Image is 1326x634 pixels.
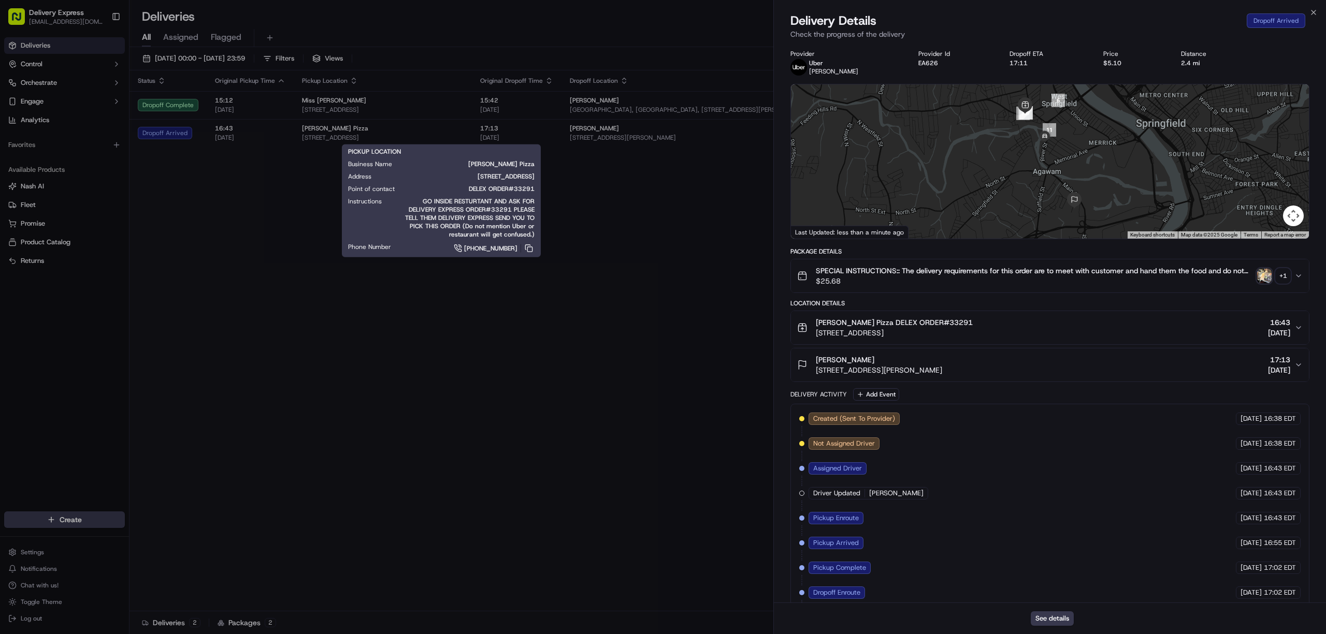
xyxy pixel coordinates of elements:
p: Uber [809,59,858,67]
span: Point of contact [348,185,395,193]
div: Dropoff ETA [1010,50,1086,58]
span: PICKUP LOCATION [348,148,401,156]
span: [DATE] [1268,328,1290,338]
span: Driver Updated [813,489,860,498]
span: [DATE] [1268,365,1290,375]
img: Nash [10,11,31,32]
button: See all [161,133,189,145]
div: 2.4 mi [1181,59,1249,67]
span: [DATE] [1241,489,1262,498]
span: Pickup Arrived [813,538,859,548]
div: Price [1103,50,1164,58]
img: Google [794,225,828,239]
span: Created (Sent To Provider) [813,414,895,423]
span: • [86,189,90,197]
img: 1736555255976-a54dd68f-1ca7-489b-9aae-adbdc363a1c4 [21,189,29,198]
button: Keyboard shortcuts [1130,231,1175,239]
a: [PHONE_NUMBER] [408,243,535,254]
button: [PERSON_NAME][STREET_ADDRESS][PERSON_NAME]17:13[DATE] [791,348,1309,381]
span: Pickup Enroute [813,513,859,523]
span: Pickup Complete [813,563,866,572]
span: 17:02 EDT [1264,588,1296,597]
a: Powered byPylon [73,257,125,265]
span: 16:55 EDT [1264,538,1296,548]
span: [STREET_ADDRESS] [388,172,535,181]
span: [PERSON_NAME] [816,355,874,365]
span: [STREET_ADDRESS][PERSON_NAME] [816,365,942,375]
span: [PERSON_NAME] [32,161,84,169]
span: API Documentation [98,232,166,242]
div: Location Details [790,299,1309,307]
span: Address [348,172,371,181]
span: 16:43 EDT [1264,513,1296,523]
button: photo_proof_of_pickup image+1 [1257,269,1290,283]
span: Business Name [348,160,392,168]
span: 16:43 EDT [1264,489,1296,498]
span: Instructions [348,197,382,205]
div: 📗 [10,233,19,241]
span: [PERSON_NAME] [32,189,84,197]
img: Joseph V. [10,179,27,196]
img: uber-new-logo.jpeg [790,59,807,76]
span: Not Assigned Driver [813,439,875,448]
div: Distance [1181,50,1249,58]
a: Open this area in Google Maps (opens a new window) [794,225,828,239]
a: 📗Knowledge Base [6,228,83,246]
div: Last Updated: less than a minute ago [791,226,909,239]
input: Got a question? Start typing here... [27,67,186,78]
button: Add Event [853,388,899,401]
span: [DATE] [1241,538,1262,548]
div: Start new chat [47,99,170,110]
button: Map camera controls [1283,205,1304,226]
span: Phone Number [348,243,391,251]
span: [DATE] [1241,464,1262,473]
img: 1738778727109-b901c2ba-d612-49f7-a14d-d897ce62d23f [22,99,40,118]
span: [PERSON_NAME] [809,67,858,76]
span: 17:13 [1268,355,1290,365]
span: Dropoff Enroute [813,588,860,597]
div: + 1 [1276,269,1290,283]
button: See details [1031,611,1074,626]
span: [DATE] [1241,513,1262,523]
span: 16:38 EDT [1264,414,1296,423]
span: 16:43 [1268,317,1290,328]
img: 1736555255976-a54dd68f-1ca7-489b-9aae-adbdc363a1c4 [10,99,29,118]
img: 1736555255976-a54dd68f-1ca7-489b-9aae-adbdc363a1c4 [21,161,29,170]
img: Angelique Valdez [10,151,27,168]
span: SPECIAL INSTRUCTIONS:: The delivery requirements for this order are to meet with customer and han... [816,266,1253,276]
span: GO INSIDE RESTURTANT AND ASK FOR DELIVERY EXPRESS ORDER#33291 PLEASE TELL THEM DELIVERY EXPRESS S... [398,197,535,239]
img: photo_proof_of_pickup image [1257,269,1272,283]
a: Report a map error [1264,232,1306,238]
span: [DATE] [1241,414,1262,423]
div: 17:11 [1010,59,1086,67]
button: Start new chat [176,102,189,115]
span: 17:02 EDT [1264,563,1296,572]
span: 16:38 EDT [1264,439,1296,448]
button: SPECIAL INSTRUCTIONS:: The delivery requirements for this order are to meet with customer and han... [791,259,1309,292]
div: 11 [1043,123,1056,137]
span: [DATE] [92,161,113,169]
p: Check the progress of the delivery [790,29,1309,39]
span: DELEX ORDER#33291 [411,185,535,193]
span: Map data ©2025 Google [1181,232,1237,238]
span: [PERSON_NAME] Pizza [409,160,535,168]
button: [PERSON_NAME] Pizza DELEX ORDER#33291[STREET_ADDRESS]16:43[DATE] [791,311,1309,344]
div: 6 [1051,94,1065,107]
span: $25.68 [816,276,1253,286]
span: [DATE] [1241,588,1262,597]
span: [PERSON_NAME] Pizza DELEX ORDER#33291 [816,317,973,328]
div: We're available if you need us! [47,110,142,118]
div: 💻 [88,233,96,241]
a: Terms (opens in new tab) [1244,232,1258,238]
button: EA626 [918,59,938,67]
p: Welcome 👋 [10,42,189,58]
div: $5.10 [1103,59,1164,67]
span: [DATE] [1241,563,1262,572]
div: Past conversations [10,135,69,143]
span: Assigned Driver [813,464,862,473]
div: Package Details [790,247,1309,256]
a: 💻API Documentation [83,228,170,246]
div: Provider Id [918,50,993,58]
span: [PERSON_NAME] [869,489,924,498]
div: Provider [790,50,901,58]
